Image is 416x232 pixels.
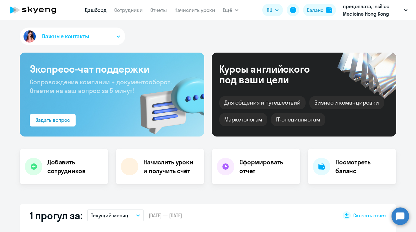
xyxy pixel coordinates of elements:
p: Текущий месяц [91,212,128,219]
button: Важные контакты [20,28,125,45]
span: Ещё [223,6,232,14]
a: Начислить уроки [174,7,215,13]
h3: Экспресс-чат поддержки [30,63,194,75]
span: RU [267,6,272,14]
span: [DATE] — [DATE] [149,212,182,219]
h4: Сформировать отчет [239,158,295,175]
div: Курсы английского под ваши цели [219,64,327,85]
span: Важные контакты [42,32,89,40]
h4: Добавить сотрудников [47,158,103,175]
div: Для общения и путешествий [219,96,306,109]
div: IT-специалистам [271,113,325,126]
a: Дашборд [85,7,107,13]
div: Баланс [307,6,323,14]
button: RU [262,4,283,16]
button: предоплата, Insilico Medicine Hong Kong Limited [340,3,411,18]
img: bg-img [131,66,204,137]
h4: Посмотреть баланс [335,158,391,175]
h2: 1 прогул за: [30,209,82,222]
span: Скачать отчет [353,212,386,219]
div: Задать вопрос [35,116,70,124]
button: Ещё [223,4,238,16]
img: avatar [22,29,37,44]
button: Балансbalance [303,4,336,16]
div: Маркетологам [219,113,267,126]
h4: Начислить уроки и получить счёт [143,158,198,175]
button: Задать вопрос [30,114,76,126]
div: Бизнес и командировки [309,96,384,109]
button: Текущий месяц [87,209,144,221]
p: предоплата, Insilico Medicine Hong Kong Limited [343,3,401,18]
a: Отчеты [150,7,167,13]
a: Сотрудники [114,7,143,13]
span: Сопровождение компании + документооборот. Ответим на ваш вопрос за 5 минут! [30,78,172,95]
img: balance [326,7,332,13]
